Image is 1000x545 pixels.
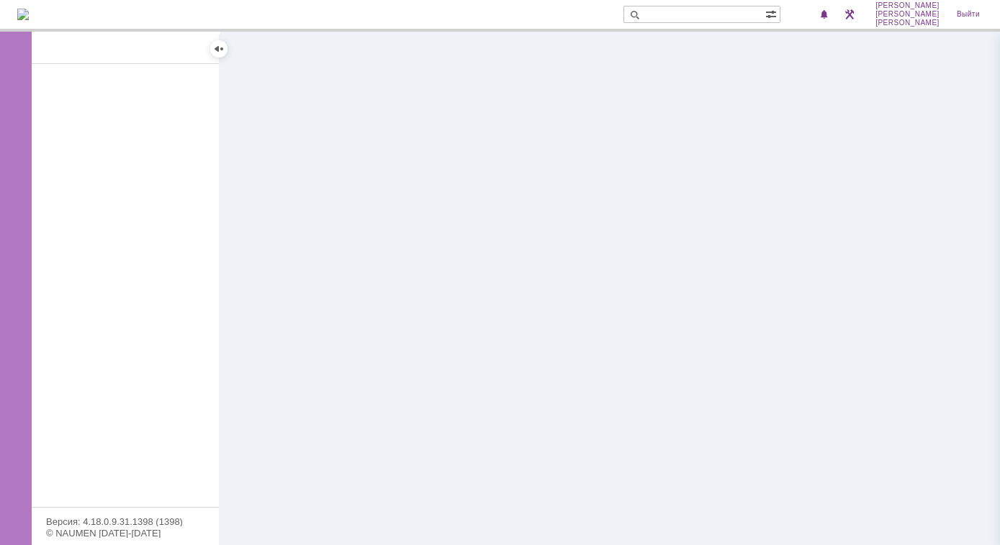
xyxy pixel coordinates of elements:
[46,517,204,526] div: Версия: 4.18.0.9.31.1398 (1398)
[17,9,29,20] a: Перейти на домашнюю страницу
[875,1,940,10] span: [PERSON_NAME]
[841,6,858,23] a: Перейти в интерфейс администратора
[17,9,29,20] img: logo
[765,6,780,20] span: Расширенный поиск
[875,10,940,19] span: [PERSON_NAME]
[46,528,204,538] div: © NAUMEN [DATE]-[DATE]
[210,40,228,58] div: Скрыть меню
[875,19,940,27] span: [PERSON_NAME]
